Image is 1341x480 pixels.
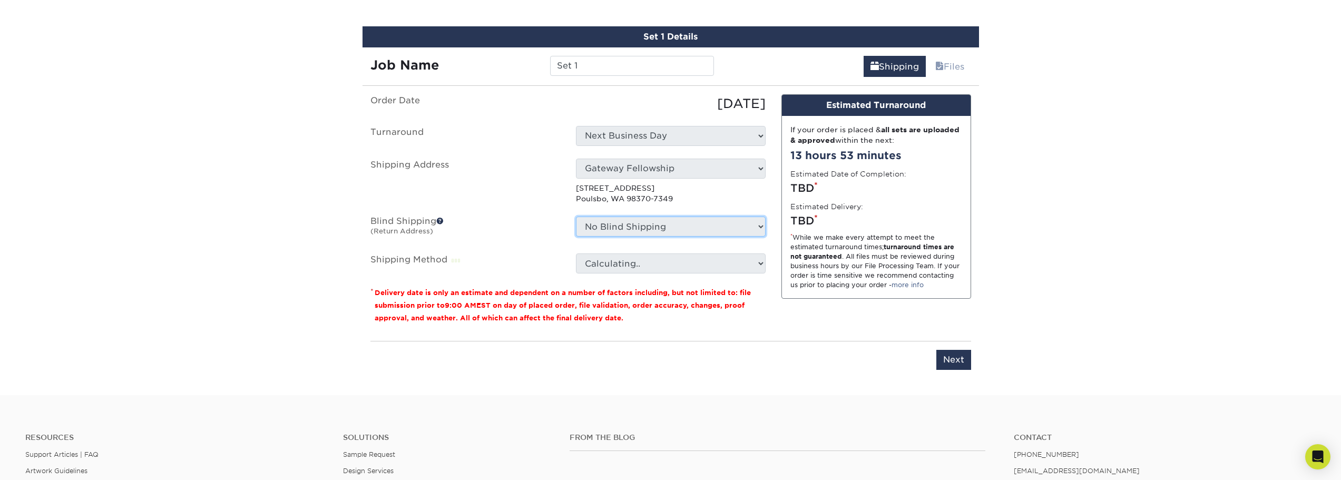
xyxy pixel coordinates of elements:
p: [STREET_ADDRESS] Poulsbo, WA 98370-7349 [576,183,766,204]
input: Next [936,350,971,370]
a: Shipping [864,56,926,77]
label: Blind Shipping [363,217,568,241]
div: TBD [790,180,962,196]
span: 9:00 AM [445,301,476,309]
h4: Solutions [343,433,554,442]
a: Sample Request [343,450,395,458]
div: [DATE] [568,94,774,113]
strong: Job Name [370,57,439,73]
label: Shipping Address [363,159,568,204]
div: TBD [790,213,962,229]
span: files [935,62,944,72]
h4: From the Blog [570,433,986,442]
label: Order Date [363,94,568,113]
a: Contact [1014,433,1316,442]
div: Open Intercom Messenger [1305,444,1330,469]
div: While we make every attempt to meet the estimated turnaround times; . All files must be reviewed ... [790,233,962,290]
label: Estimated Delivery: [790,201,863,212]
h4: Resources [25,433,327,442]
div: Set 1 Details [363,26,979,47]
a: [PHONE_NUMBER] [1014,450,1079,458]
input: Enter a job name [550,56,714,76]
label: Turnaround [363,126,568,146]
div: Estimated Turnaround [782,95,971,116]
small: (Return Address) [370,227,433,235]
a: Design Services [343,467,394,475]
span: shipping [870,62,879,72]
a: Files [928,56,971,77]
small: Delivery date is only an estimate and dependent on a number of factors including, but not limited... [375,289,751,322]
label: Shipping Method [363,253,568,273]
label: Estimated Date of Completion: [790,169,906,179]
a: more info [892,281,924,289]
div: 13 hours 53 minutes [790,148,962,163]
a: [EMAIL_ADDRESS][DOMAIN_NAME] [1014,467,1140,475]
div: If your order is placed & within the next: [790,124,962,146]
